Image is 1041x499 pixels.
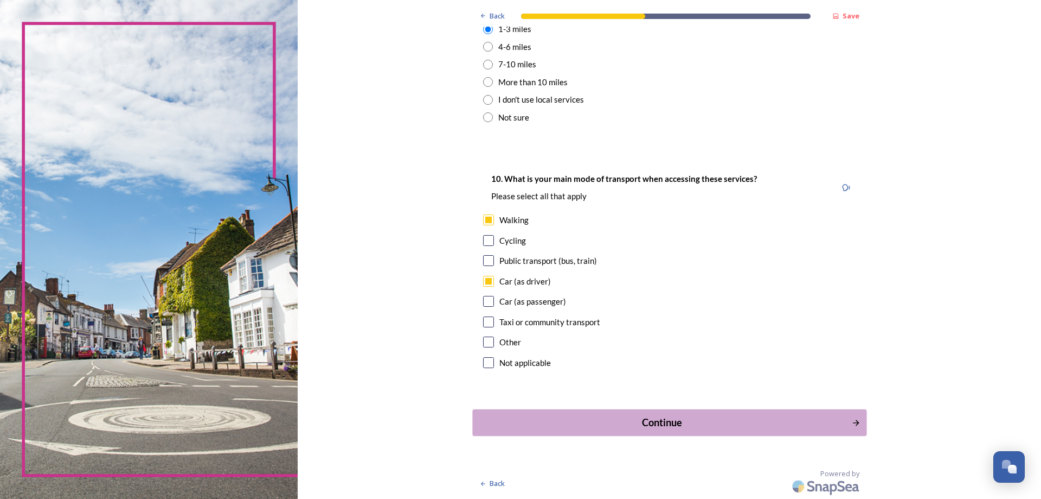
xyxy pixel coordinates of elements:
span: Back [490,11,505,21]
strong: Save [843,11,859,21]
div: Other [499,336,521,349]
div: I don't use local services [498,93,584,106]
span: Back [490,478,505,489]
button: Open Chat [993,451,1025,483]
button: Continue [472,409,866,436]
div: Walking [499,214,529,226]
img: SnapSea Logo [789,473,865,499]
div: Not applicable [499,357,551,369]
span: Powered by [820,469,859,479]
div: 1-3 miles [498,23,531,35]
strong: 10. What is your main mode of transport when accessing these services? [491,174,757,184]
div: Public transport (bus, train) [499,255,597,267]
div: Not sure [498,111,529,124]
div: More than 10 miles [498,76,568,89]
div: Car (as driver) [499,275,551,288]
div: 4-6 miles [498,41,531,53]
div: Car (as passenger) [499,295,566,308]
div: Continue [478,415,845,430]
p: Please select all that apply [491,191,757,202]
div: 7-10 miles [498,58,536,71]
div: Taxi or community transport [499,316,600,329]
div: Cycling [499,235,526,247]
